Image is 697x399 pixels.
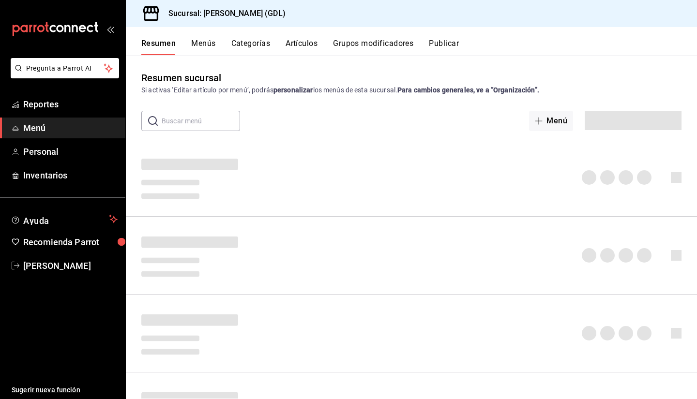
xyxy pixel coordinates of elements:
span: Reportes [23,98,118,111]
button: Grupos modificadores [333,39,413,55]
button: Menús [191,39,215,55]
button: Pregunta a Parrot AI [11,58,119,78]
h3: Sucursal: [PERSON_NAME] (GDL) [161,8,286,19]
span: Sugerir nueva función [12,385,118,395]
button: open_drawer_menu [106,25,114,33]
strong: personalizar [273,86,313,94]
button: Menú [529,111,573,131]
span: Menú [23,121,118,134]
button: Artículos [286,39,318,55]
span: Pregunta a Parrot AI [26,63,104,74]
div: navigation tabs [141,39,697,55]
span: Recomienda Parrot [23,236,118,249]
span: [PERSON_NAME] [23,259,118,272]
div: Si activas ‘Editar artículo por menú’, podrás los menús de esta sucursal. [141,85,682,95]
input: Buscar menú [162,111,240,131]
a: Pregunta a Parrot AI [7,70,119,80]
span: Ayuda [23,213,105,225]
strong: Para cambios generales, ve a “Organización”. [397,86,539,94]
button: Categorías [231,39,271,55]
span: Inventarios [23,169,118,182]
span: Personal [23,145,118,158]
div: Resumen sucursal [141,71,221,85]
button: Resumen [141,39,176,55]
button: Publicar [429,39,459,55]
